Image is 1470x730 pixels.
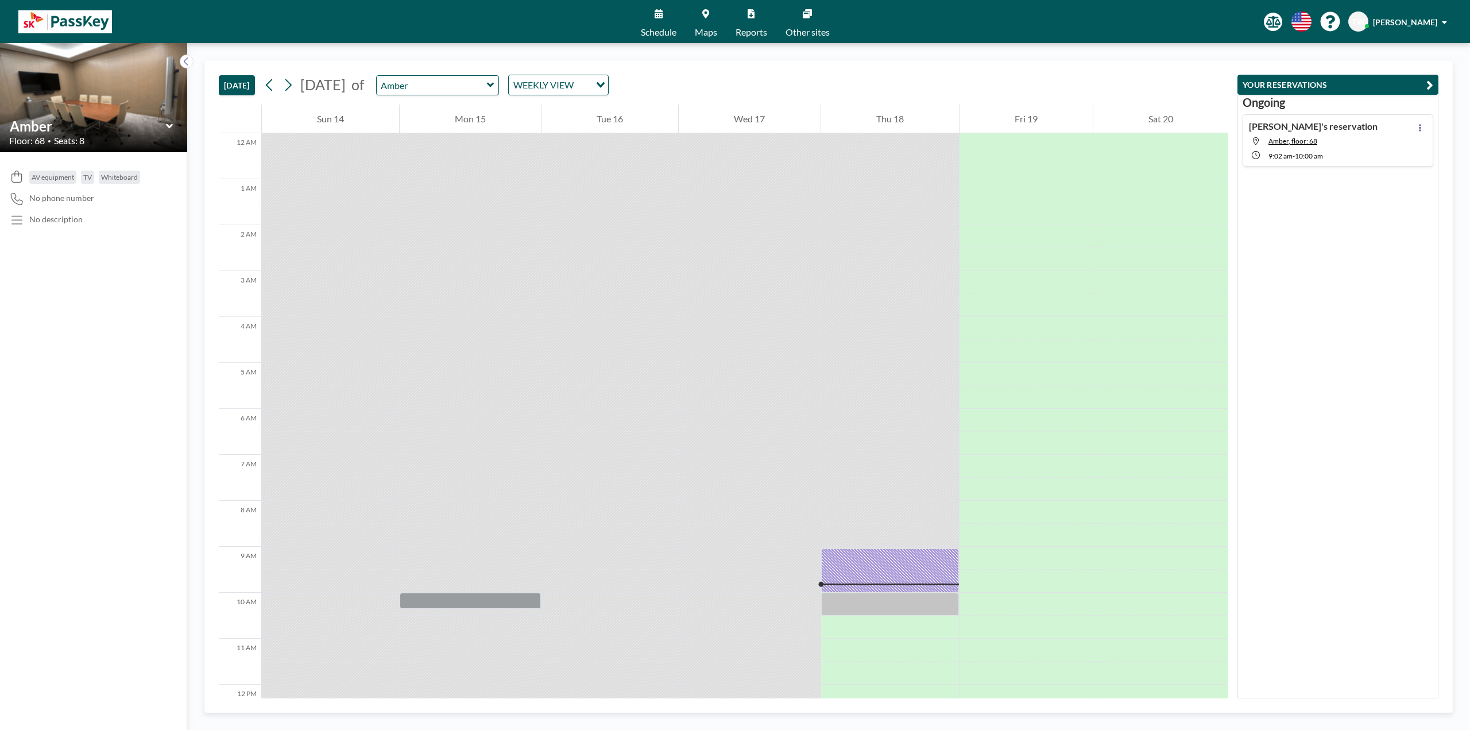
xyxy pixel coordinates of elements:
span: Amber, floor: 68 [1268,137,1317,145]
div: 7 AM [219,455,261,501]
span: Other sites [786,28,830,37]
span: No phone number [29,193,94,203]
button: [DATE] [219,75,255,95]
span: of [351,76,364,94]
div: 8 AM [219,501,261,547]
span: Whiteboard [101,173,138,181]
input: Amber [10,118,166,134]
span: [PERSON_NAME] [1373,17,1437,27]
h3: Ongoing [1243,95,1433,110]
div: 4 AM [219,317,261,363]
span: 9:02 AM [1268,152,1293,160]
div: 2 AM [219,225,261,271]
div: 9 AM [219,547,261,593]
h4: [PERSON_NAME]'s reservation [1249,121,1378,132]
div: No description [29,214,83,225]
span: - [1293,152,1295,160]
button: YOUR RESERVATIONS [1237,75,1438,95]
img: organization-logo [18,10,112,33]
input: Search for option [577,78,589,92]
span: • [48,137,51,145]
span: TV [83,173,92,181]
div: Sun 14 [262,105,399,133]
span: AV equipment [32,173,74,181]
div: Sat 20 [1093,105,1228,133]
div: Fri 19 [960,105,1093,133]
div: 6 AM [219,409,261,455]
span: WEEKLY VIEW [511,78,576,92]
div: Tue 16 [541,105,678,133]
span: 10:00 AM [1295,152,1323,160]
div: 11 AM [219,639,261,685]
div: 3 AM [219,271,261,317]
div: Wed 17 [679,105,820,133]
span: TW [1352,17,1365,27]
span: Maps [695,28,717,37]
div: Mon 15 [400,105,541,133]
div: 12 AM [219,133,261,179]
div: 1 AM [219,179,261,225]
span: Seats: 8 [54,135,84,146]
span: [DATE] [300,76,346,93]
span: Floor: 68 [9,135,45,146]
div: 10 AM [219,593,261,639]
div: 5 AM [219,363,261,409]
span: Schedule [641,28,676,37]
input: Amber [377,76,487,95]
span: Reports [736,28,767,37]
div: Thu 18 [821,105,959,133]
div: Search for option [509,75,608,95]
